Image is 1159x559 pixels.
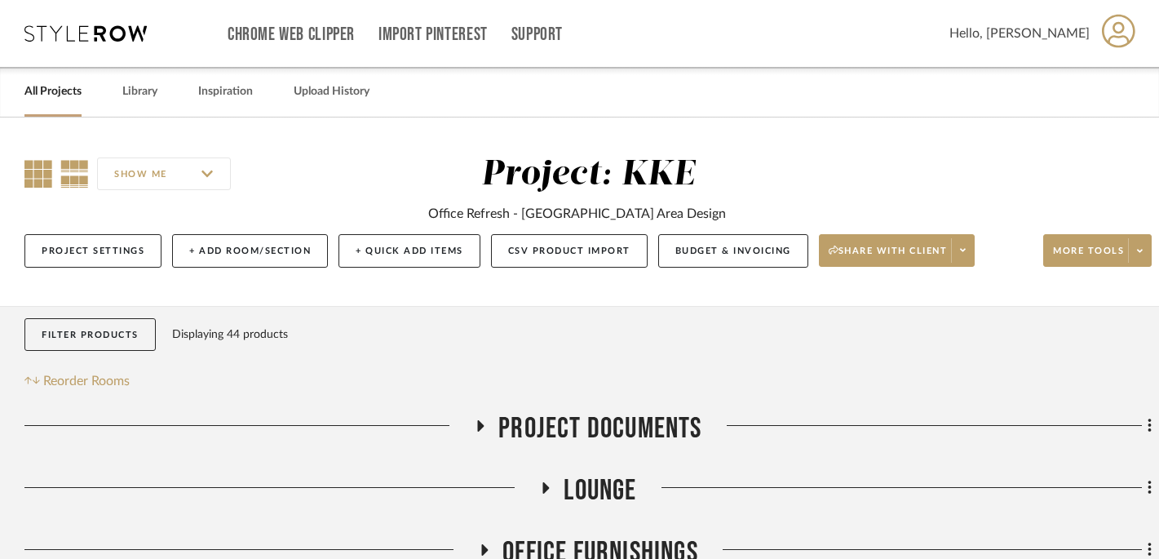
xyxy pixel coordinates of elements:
[198,81,253,103] a: Inspiration
[829,245,948,269] span: Share with client
[24,371,130,391] button: Reorder Rooms
[24,234,161,268] button: Project Settings
[1053,245,1124,269] span: More tools
[819,234,975,267] button: Share with client
[338,234,480,268] button: + Quick Add Items
[481,157,695,192] div: Project: KKE
[122,81,157,103] a: Library
[294,81,369,103] a: Upload History
[491,234,648,268] button: CSV Product Import
[949,24,1090,43] span: Hello, [PERSON_NAME]
[228,28,355,42] a: Chrome Web Clipper
[658,234,808,268] button: Budget & Invoicing
[498,411,701,446] span: PROJECT DOCUMENTS
[1043,234,1152,267] button: More tools
[564,473,636,508] span: Lounge
[378,28,488,42] a: Import Pinterest
[24,318,156,352] button: Filter Products
[43,371,130,391] span: Reorder Rooms
[24,81,82,103] a: All Projects
[428,204,726,224] div: Office Refresh - [GEOGRAPHIC_DATA] Area Design
[172,318,288,351] div: Displaying 44 products
[172,234,328,268] button: + Add Room/Section
[511,28,563,42] a: Support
